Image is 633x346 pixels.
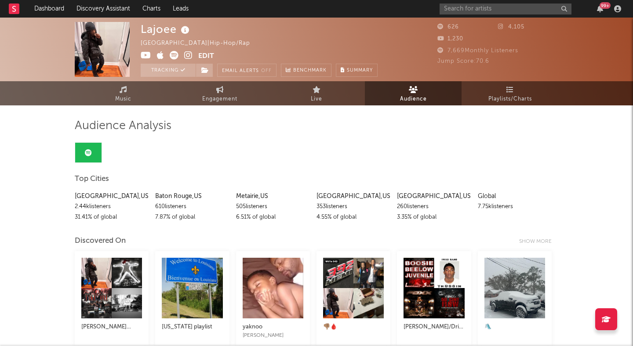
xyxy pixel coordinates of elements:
[268,81,365,105] a: Live
[323,313,384,339] a: 👎🏽🩸
[323,322,384,332] div: 👎🏽🩸
[336,64,378,77] button: Summary
[141,38,260,49] div: [GEOGRAPHIC_DATA] | Hip-Hop/Rap
[316,191,390,202] div: [GEOGRAPHIC_DATA] , US
[115,94,131,105] span: Music
[155,191,229,202] div: Baton Rouge , US
[81,322,142,332] div: [PERSON_NAME] rappers
[75,191,149,202] div: [GEOGRAPHIC_DATA] , US
[171,81,268,105] a: Engagement
[75,81,171,105] a: Music
[600,2,611,9] div: 99 +
[440,4,571,14] input: Search for artists
[281,64,331,77] a: Benchmark
[519,236,558,247] div: Show more
[400,94,427,105] span: Audience
[243,322,303,332] div: yaknoo
[597,5,603,12] button: 99+
[217,64,276,77] button: Email AlertsOff
[261,68,272,73] em: Off
[478,191,552,202] div: Global
[397,191,471,202] div: [GEOGRAPHIC_DATA] , US
[243,332,303,339] div: [PERSON_NAME]
[365,81,462,105] a: Audience
[162,322,222,332] div: [US_STATE] playlist
[155,202,229,212] div: 610 listeners
[478,202,552,212] div: 7.75k listeners
[81,313,142,339] a: [PERSON_NAME] rappers
[75,212,149,223] div: 31.41 % of global
[484,322,545,332] div: 🛝
[498,24,524,30] span: 4,105
[316,202,390,212] div: 353 listeners
[404,322,464,332] div: [PERSON_NAME]/Drill music
[347,68,373,73] span: Summary
[236,191,310,202] div: Metairie , US
[198,51,214,62] button: Edit
[488,94,532,105] span: Playlists/Charts
[293,65,327,76] span: Benchmark
[75,121,171,131] span: Audience Analysis
[202,94,237,105] span: Engagement
[397,202,471,212] div: 260 listeners
[437,48,518,54] span: 7,669 Monthly Listeners
[397,212,471,223] div: 3.35 % of global
[236,202,310,212] div: 505 listeners
[75,202,149,212] div: 2.44k listeners
[311,94,322,105] span: Live
[243,313,303,339] a: yaknoo[PERSON_NAME]
[316,212,390,223] div: 4.55 % of global
[437,58,489,64] span: Jump Score: 70.6
[141,64,196,77] button: Tracking
[155,212,229,223] div: 7.87 % of global
[236,212,310,223] div: 6.51 % of global
[162,313,222,339] a: [US_STATE] playlist
[462,81,558,105] a: Playlists/Charts
[437,24,459,30] span: 626
[141,22,192,36] div: Lajoee
[437,36,463,42] span: 1,230
[484,313,545,339] a: 🛝
[75,236,126,246] div: Discovered On
[75,174,109,184] span: Top Cities
[404,313,464,339] a: [PERSON_NAME]/Drill music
